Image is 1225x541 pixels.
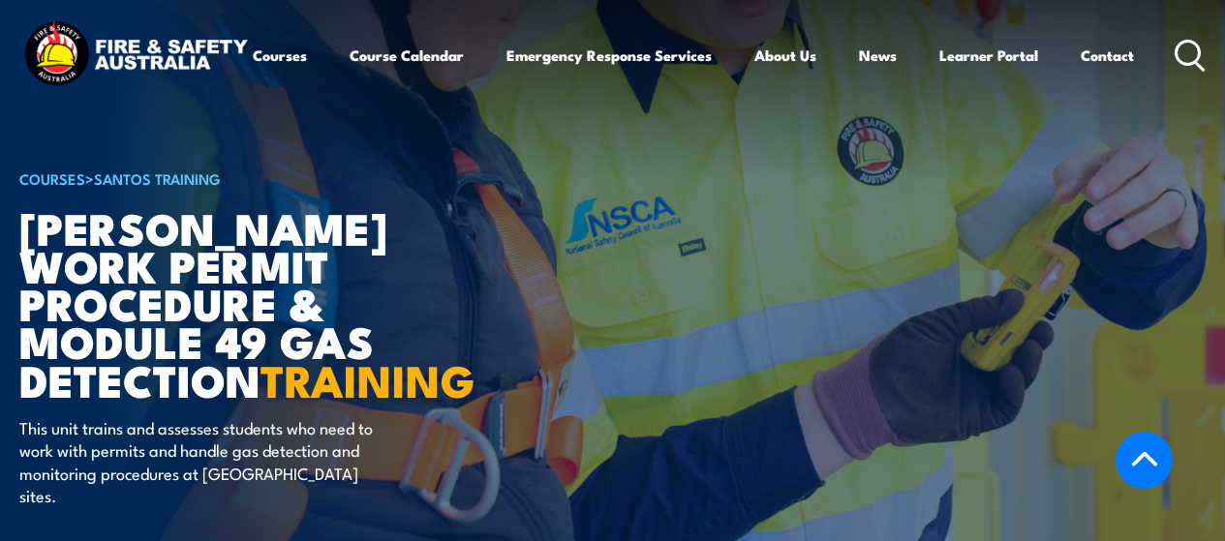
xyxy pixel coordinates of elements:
[19,208,498,398] h1: [PERSON_NAME] Work Permit Procedure & Module 49 Gas Detection
[754,32,816,78] a: About Us
[19,167,85,189] a: COURSES
[19,166,498,190] h6: >
[253,32,307,78] a: Courses
[260,346,475,412] strong: TRAINING
[350,32,464,78] a: Course Calendar
[506,32,712,78] a: Emergency Response Services
[939,32,1038,78] a: Learner Portal
[19,416,373,507] p: This unit trains and assesses students who need to work with permits and handle gas detection and...
[1081,32,1134,78] a: Contact
[94,167,221,189] a: Santos Training
[859,32,897,78] a: News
